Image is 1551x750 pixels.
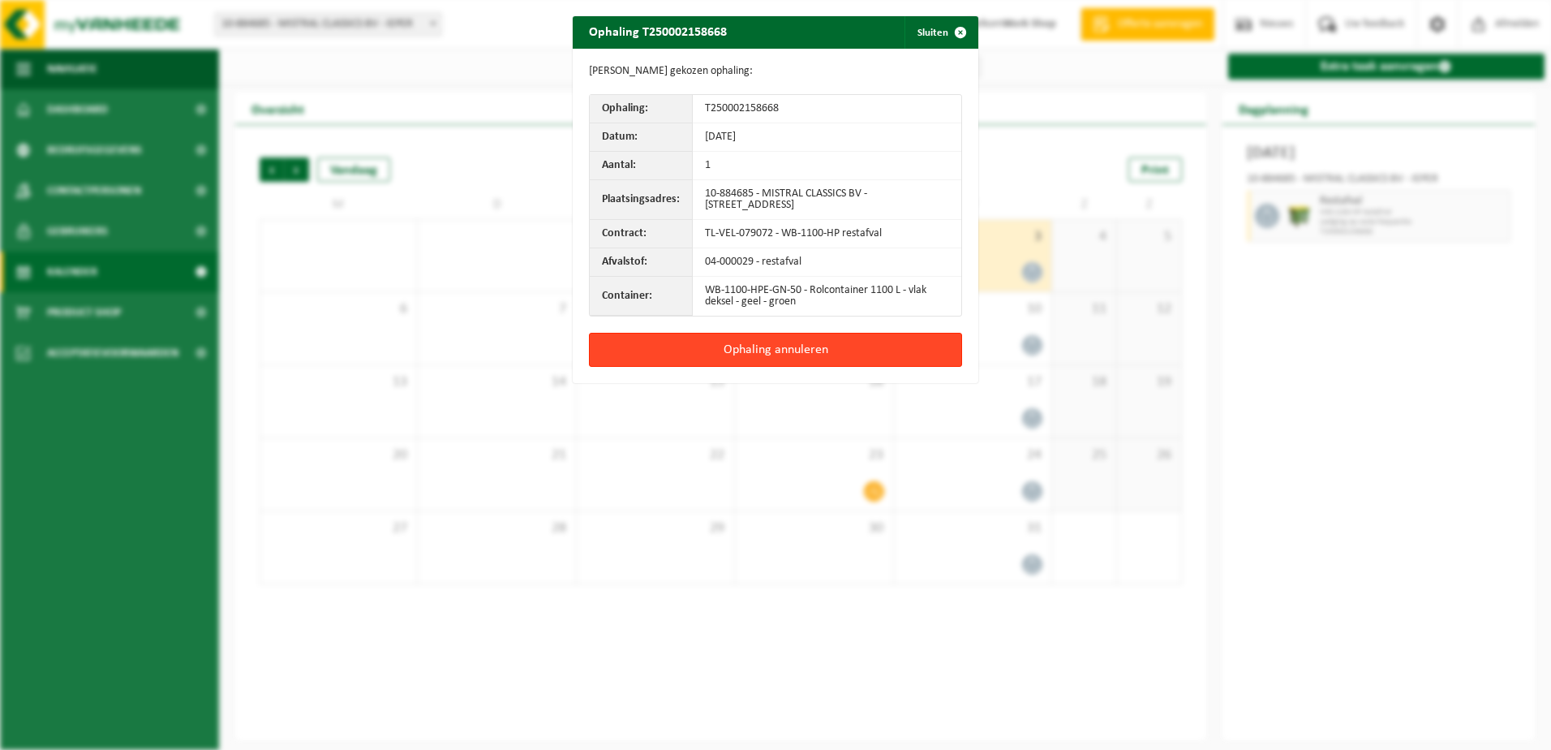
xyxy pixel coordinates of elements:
[590,95,693,123] th: Ophaling:
[589,65,962,78] p: [PERSON_NAME] gekozen ophaling:
[693,152,961,180] td: 1
[589,333,962,367] button: Ophaling annuleren
[590,152,693,180] th: Aantal:
[693,180,961,220] td: 10-884685 - MISTRAL CLASSICS BV - [STREET_ADDRESS]
[904,16,977,49] button: Sluiten
[590,220,693,248] th: Contract:
[693,123,961,152] td: [DATE]
[590,277,693,316] th: Container:
[693,220,961,248] td: TL-VEL-079072 - WB-1100-HP restafval
[693,95,961,123] td: T250002158668
[590,248,693,277] th: Afvalstof:
[590,180,693,220] th: Plaatsingsadres:
[693,248,961,277] td: 04-000029 - restafval
[693,277,961,316] td: WB-1100-HPE-GN-50 - Rolcontainer 1100 L - vlak deksel - geel - groen
[573,16,743,47] h2: Ophaling T250002158668
[590,123,693,152] th: Datum:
